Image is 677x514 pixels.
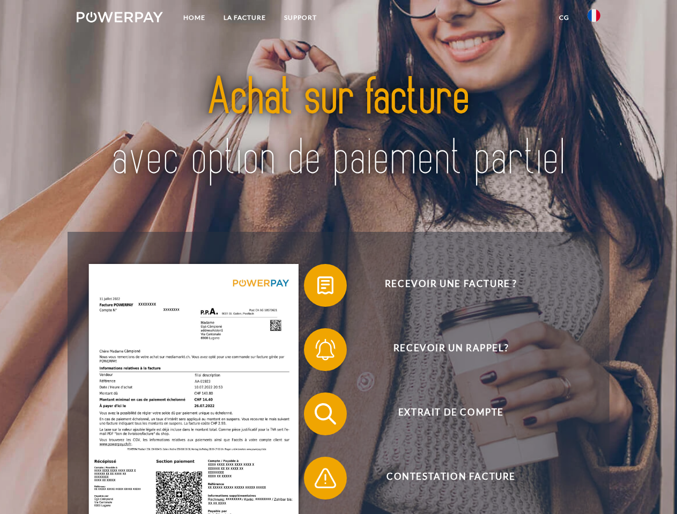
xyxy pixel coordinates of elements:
[319,392,582,435] span: Extrait de compte
[312,272,339,299] img: qb_bill.svg
[77,12,163,22] img: logo-powerpay-white.svg
[319,328,582,371] span: Recevoir un rappel?
[312,465,339,492] img: qb_warning.svg
[319,457,582,500] span: Contestation Facture
[319,264,582,307] span: Recevoir une facture ?
[550,8,578,27] a: CG
[312,400,339,427] img: qb_search.svg
[304,328,583,371] button: Recevoir un rappel?
[275,8,326,27] a: Support
[304,264,583,307] button: Recevoir une facture ?
[304,457,583,500] button: Contestation Facture
[214,8,275,27] a: LA FACTURE
[304,392,583,435] button: Extrait de compte
[312,336,339,363] img: qb_bell.svg
[587,9,600,22] img: fr
[102,51,575,205] img: title-powerpay_fr.svg
[174,8,214,27] a: Home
